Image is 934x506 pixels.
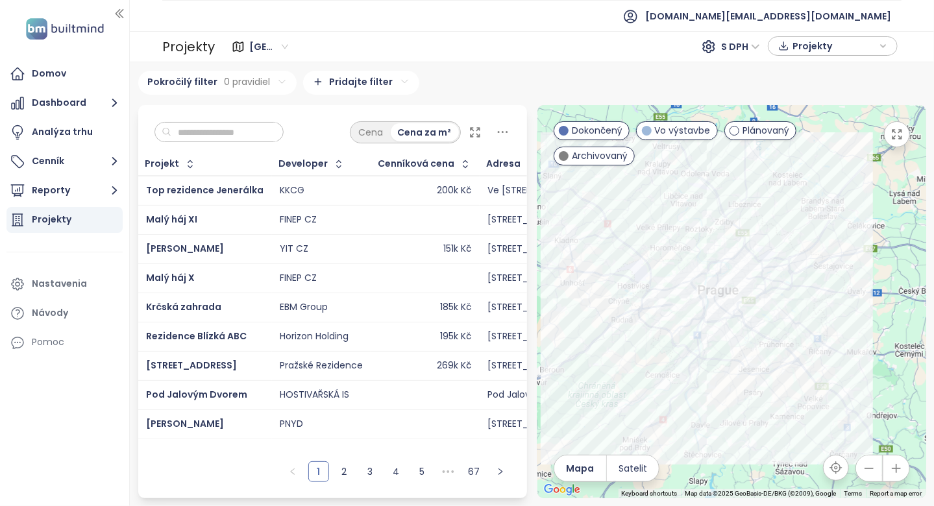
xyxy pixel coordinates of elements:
[645,1,891,32] span: [DOMAIN_NAME][EMAIL_ADDRESS][DOMAIN_NAME]
[138,71,297,95] div: Pokročilý filter
[32,211,71,228] div: Projekty
[225,75,271,89] span: 0 pravidiel
[438,461,459,482] span: •••
[146,213,197,226] a: Malý háj XI
[280,389,349,401] div: HOSTIVAŘSKÁ IS
[412,461,433,482] li: 5
[146,388,247,401] a: Pod Jalovým Dvorem
[280,272,317,284] div: FINEP CZ
[280,331,349,343] div: Horizon Holding
[378,160,455,168] div: Cenníková cena
[282,461,303,482] li: Predchádzajúca strana
[464,461,485,482] li: 67
[619,461,647,476] span: Satelit
[541,481,584,498] img: Google
[146,184,264,197] a: Top rezidence Jenerálka
[487,418,571,430] div: [STREET_ADDRESS]
[440,331,471,343] div: 195k Kč
[487,360,571,372] div: [STREET_ADDRESS]
[566,461,594,476] span: Mapa
[440,302,471,313] div: 185k Kč
[145,160,180,168] div: Projekt
[487,214,571,226] div: [STREET_ADDRESS]
[386,461,407,482] li: 4
[554,455,606,481] button: Mapa
[541,481,584,498] a: Open this area in Google Maps (opens a new window)
[6,90,123,116] button: Dashboard
[487,243,571,255] div: [STREET_ADDRESS]
[487,160,521,168] div: Adresa
[490,461,511,482] button: right
[844,490,863,497] a: Terms
[308,461,329,482] li: 1
[335,462,354,481] a: 2
[437,360,471,372] div: 269k Kč
[32,124,93,140] div: Analýza trhu
[32,276,87,292] div: Nastavenia
[303,71,419,95] div: Pridajte filter
[487,331,571,343] div: [STREET_ADDRESS]
[360,461,381,482] li: 3
[6,61,123,87] a: Domov
[793,36,876,56] span: Projekty
[249,37,288,56] span: Praha
[487,185,585,197] div: Ve [STREET_ADDRESS]
[497,468,504,476] span: right
[279,160,328,168] div: Developer
[280,302,328,313] div: EBM Group
[622,489,678,498] button: Keyboard shortcuts
[870,490,922,497] a: Report a map error
[162,34,215,60] div: Projekty
[32,66,66,82] div: Domov
[6,119,123,145] a: Analýza trhu
[146,271,195,284] span: Malý háj X
[465,462,484,481] a: 67
[572,123,622,138] span: Dokončený
[282,461,303,482] button: left
[443,243,471,255] div: 151k Kč
[685,490,837,497] span: Map data ©2025 GeoBasis-DE/BKG (©2009), Google
[32,305,68,321] div: Návody
[280,185,304,197] div: KKCG
[309,462,328,481] a: 1
[280,243,308,255] div: YIT CZ
[146,300,221,313] a: Krčská zahrada
[572,149,628,163] span: Archivovaný
[146,359,237,372] a: [STREET_ADDRESS]
[413,462,432,481] a: 5
[721,37,760,56] span: S DPH
[655,123,711,138] span: Vo výstavbe
[387,462,406,481] a: 4
[280,360,363,372] div: Pražské Rezidence
[146,417,224,430] a: [PERSON_NAME]
[6,271,123,297] a: Nastavenia
[438,461,459,482] li: Nasledujúcich 5 strán
[6,178,123,204] button: Reporty
[487,272,571,284] div: [STREET_ADDRESS]
[487,389,632,401] div: Pod Jalovým [STREET_ADDRESS]
[6,149,123,175] button: Cenník
[6,300,123,326] a: Návody
[289,468,297,476] span: left
[6,330,123,355] div: Pomoc
[334,461,355,482] li: 2
[146,242,224,255] a: [PERSON_NAME]
[437,185,471,197] div: 200k Kč
[775,36,891,56] div: button
[743,123,789,138] span: Plánovaný
[490,461,511,482] li: Nasledujúca strana
[32,334,64,350] div: Pomoc
[352,123,391,141] div: Cena
[391,123,459,141] div: Cena za m²
[487,302,571,313] div: [STREET_ADDRESS]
